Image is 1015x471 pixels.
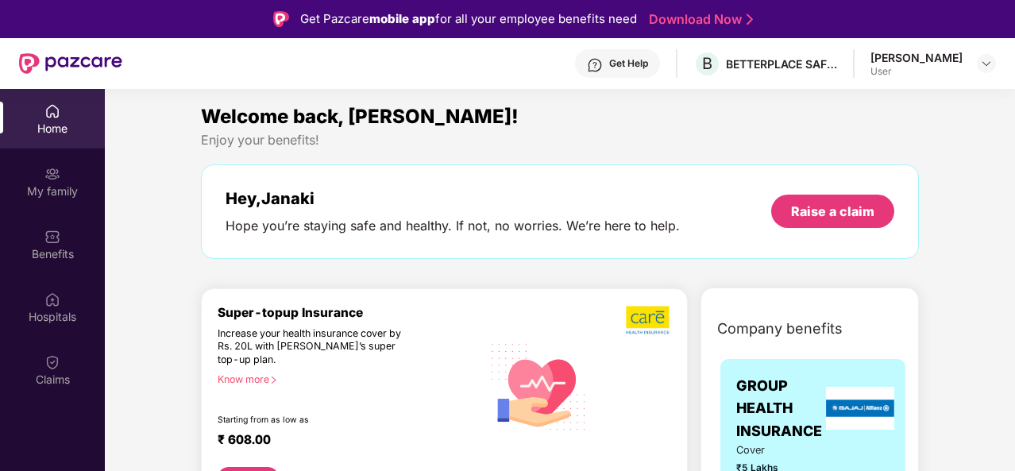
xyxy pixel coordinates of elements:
[791,203,874,220] div: Raise a claim
[482,328,596,443] img: svg+xml;base64,PHN2ZyB4bWxucz0iaHR0cDovL3d3dy53My5vcmcvMjAwMC9zdmciIHhtbG5zOnhsaW5rPSJodHRwOi8vd3...
[218,432,466,451] div: ₹ 608.00
[717,318,843,340] span: Company benefits
[300,10,637,29] div: Get Pazcare for all your employee benefits need
[226,218,680,234] div: Hope you’re staying safe and healthy. If not, no worries. We’re here to help.
[726,56,837,71] div: BETTERPLACE SAFETY SOLUTIONS PRIVATE LIMITED
[870,50,963,65] div: [PERSON_NAME]
[826,387,894,430] img: insurerLogo
[626,305,671,335] img: b5dec4f62d2307b9de63beb79f102df3.png
[273,11,289,27] img: Logo
[736,375,822,442] span: GROUP HEALTH INSURANCE
[218,373,473,384] div: Know more
[609,57,648,70] div: Get Help
[649,11,748,28] a: Download Now
[587,57,603,73] img: svg+xml;base64,PHN2ZyBpZD0iSGVscC0zMngzMiIgeG1sbnM9Imh0dHA6Ly93d3cudzMub3JnLzIwMDAvc3ZnIiB3aWR0aD...
[747,11,753,28] img: Stroke
[870,65,963,78] div: User
[19,53,122,74] img: New Pazcare Logo
[702,54,712,73] span: B
[44,354,60,370] img: svg+xml;base64,PHN2ZyBpZD0iQ2xhaW0iIHhtbG5zPSJodHRwOi8vd3d3LnczLm9yZy8yMDAwL3N2ZyIgd2lkdGg9IjIwIi...
[369,11,435,26] strong: mobile app
[44,229,60,245] img: svg+xml;base64,PHN2ZyBpZD0iQmVuZWZpdHMiIHhtbG5zPSJodHRwOi8vd3d3LnczLm9yZy8yMDAwL3N2ZyIgd2lkdGg9Ij...
[218,327,414,367] div: Increase your health insurance cover by Rs. 20L with [PERSON_NAME]’s super top-up plan.
[44,291,60,307] img: svg+xml;base64,PHN2ZyBpZD0iSG9zcGl0YWxzIiB4bWxucz0iaHR0cDovL3d3dy53My5vcmcvMjAwMC9zdmciIHdpZHRoPS...
[218,305,482,320] div: Super-topup Insurance
[201,132,919,149] div: Enjoy your benefits!
[980,57,993,70] img: svg+xml;base64,PHN2ZyBpZD0iRHJvcGRvd24tMzJ4MzIiIHhtbG5zPSJodHRwOi8vd3d3LnczLm9yZy8yMDAwL3N2ZyIgd2...
[44,166,60,182] img: svg+xml;base64,PHN2ZyB3aWR0aD0iMjAiIGhlaWdodD0iMjAiIHZpZXdCb3g9IjAgMCAyMCAyMCIgZmlsbD0ibm9uZSIgeG...
[201,105,519,128] span: Welcome back, [PERSON_NAME]!
[218,415,415,426] div: Starting from as low as
[44,103,60,119] img: svg+xml;base64,PHN2ZyBpZD0iSG9tZSIgeG1sbnM9Imh0dHA6Ly93d3cudzMub3JnLzIwMDAvc3ZnIiB3aWR0aD0iMjAiIG...
[226,189,680,208] div: Hey, Janaki
[269,376,278,384] span: right
[736,442,794,458] span: Cover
